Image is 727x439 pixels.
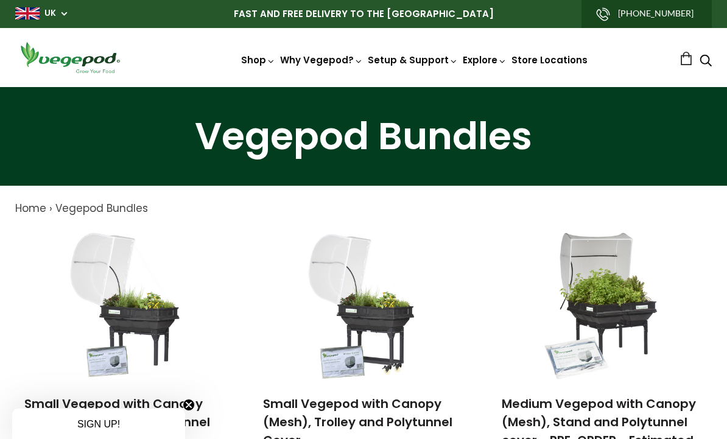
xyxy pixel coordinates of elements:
img: Medium Vegepod with Canopy (Mesh), Stand and Polytunnel cover - PRE-ORDER - Estimated Ship Date S... [538,229,666,381]
img: Small Vegepod with Canopy (Mesh), Trolley and Polytunnel Cover [300,229,427,381]
a: Shop [241,54,275,66]
a: Why Vegepod? [280,54,363,66]
a: Store Locations [511,54,588,66]
a: Vegepod Bundles [55,201,148,216]
span: › [49,201,52,216]
img: Vegepod [15,40,125,75]
a: Home [15,201,46,216]
h1: Vegepod Bundles [15,118,712,155]
img: gb_large.png [15,7,40,19]
img: Small Vegepod with Canopy (Mesh), Stand and Polytunnel Cover [61,229,189,381]
a: Search [700,55,712,68]
nav: breadcrumbs [15,201,712,217]
span: SIGN UP! [77,419,120,429]
div: SIGN UP!Close teaser [12,409,185,439]
a: UK [44,7,56,19]
a: Setup & Support [368,54,458,66]
a: Explore [463,54,507,66]
button: Close teaser [183,399,195,411]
